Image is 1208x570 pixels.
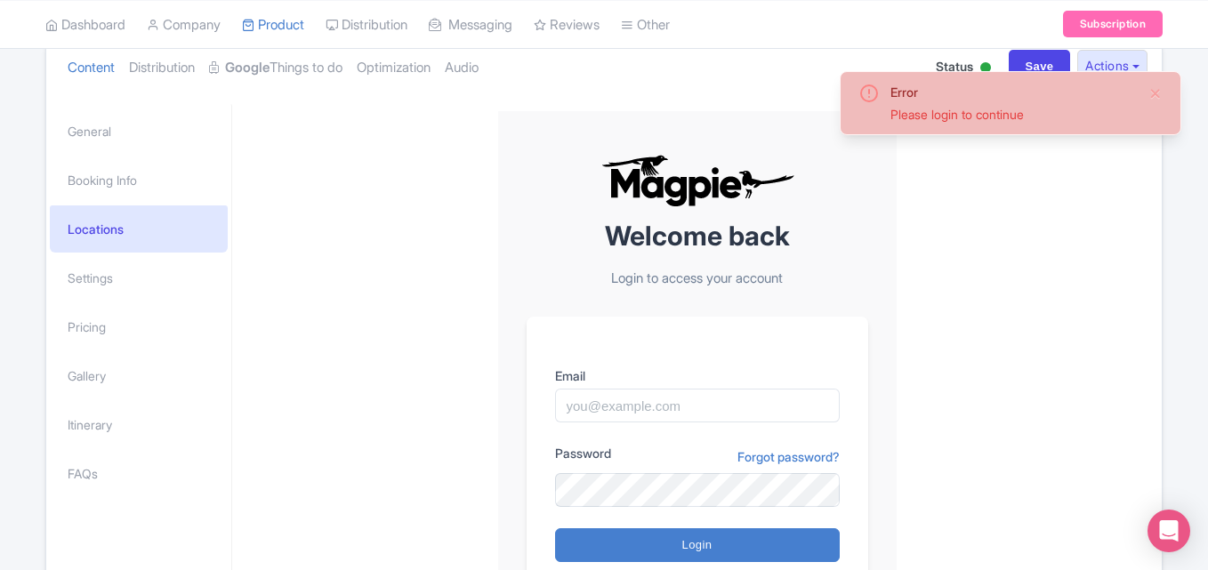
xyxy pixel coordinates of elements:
[68,40,115,96] a: Content
[890,83,1134,101] div: Error
[555,444,611,462] label: Password
[50,157,228,204] a: Booking Info
[1009,50,1071,84] input: Save
[1148,510,1190,552] div: Open Intercom Messenger
[1077,50,1148,83] button: Actions
[50,254,228,301] a: Settings
[597,154,797,207] img: logo-ab69f6fb50320c5b225c76a69d11143b.png
[225,58,270,78] strong: Google
[445,40,479,96] a: Audio
[977,55,995,83] div: Active
[50,303,228,350] a: Pricing
[50,450,228,497] a: FAQs
[50,401,228,448] a: Itinerary
[209,40,342,96] a: GoogleThings to do
[555,528,840,562] input: Login
[1148,83,1163,104] button: Close
[936,57,973,76] span: Status
[357,40,431,96] a: Optimization
[890,105,1134,124] div: Please login to continue
[555,389,840,422] input: you@example.com
[50,352,228,399] a: Gallery
[527,269,868,289] p: Login to access your account
[737,447,840,466] a: Forgot password?
[1063,11,1163,37] a: Subscription
[555,366,840,385] label: Email
[50,205,228,253] a: Locations
[527,221,868,251] h2: Welcome back
[50,108,228,155] a: General
[129,40,195,96] a: Distribution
